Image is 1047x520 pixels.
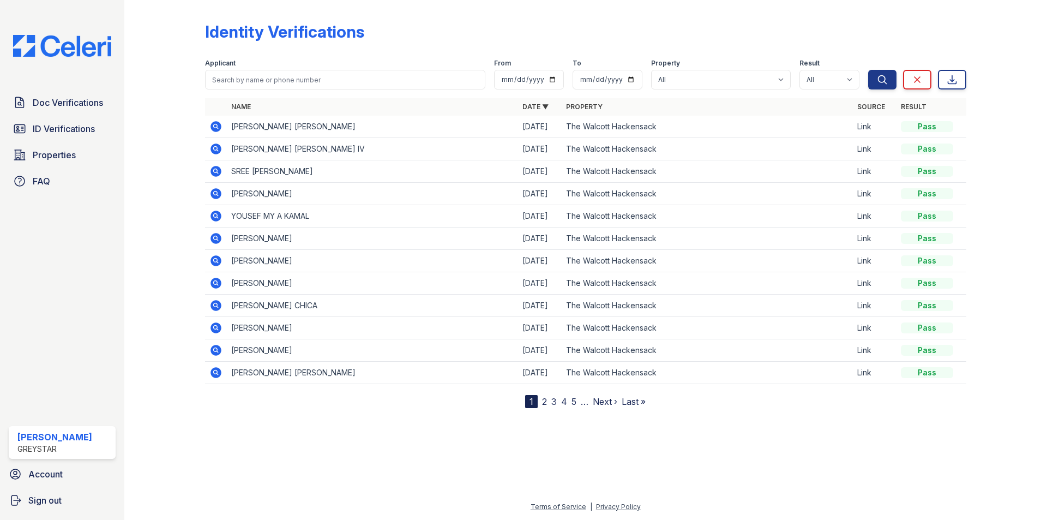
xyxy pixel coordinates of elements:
[227,183,518,205] td: [PERSON_NAME]
[518,272,562,295] td: [DATE]
[518,183,562,205] td: [DATE]
[622,396,646,407] a: Last »
[518,317,562,339] td: [DATE]
[522,103,549,111] a: Date ▼
[562,295,853,317] td: The Walcott Hackensack
[4,489,120,511] a: Sign out
[853,295,896,317] td: Link
[901,233,953,244] div: Pass
[518,362,562,384] td: [DATE]
[573,59,581,68] label: To
[227,116,518,138] td: [PERSON_NAME] [PERSON_NAME]
[901,166,953,177] div: Pass
[901,211,953,222] div: Pass
[562,228,853,250] td: The Walcott Hackensack
[518,205,562,228] td: [DATE]
[205,70,485,89] input: Search by name or phone number
[518,116,562,138] td: [DATE]
[227,339,518,362] td: [PERSON_NAME]
[9,170,116,192] a: FAQ
[518,228,562,250] td: [DATE]
[596,503,641,511] a: Privacy Policy
[853,160,896,183] td: Link
[227,250,518,272] td: [PERSON_NAME]
[901,144,953,154] div: Pass
[799,59,820,68] label: Result
[901,322,953,333] div: Pass
[227,317,518,339] td: [PERSON_NAME]
[901,300,953,311] div: Pass
[562,362,853,384] td: The Walcott Hackensack
[901,188,953,199] div: Pass
[901,121,953,132] div: Pass
[590,503,592,511] div: |
[227,272,518,295] td: [PERSON_NAME]
[901,345,953,356] div: Pass
[551,396,557,407] a: 3
[525,395,538,408] div: 1
[227,205,518,228] td: YOUSEF MY A KAMAL
[28,494,62,507] span: Sign out
[901,278,953,289] div: Pass
[562,317,853,339] td: The Walcott Hackensack
[4,35,120,57] img: CE_Logo_Blue-a8612792a0a2168367f1c8372b55b34899dd931a85d93a1a3d3e32e68fde9ad4.png
[562,339,853,362] td: The Walcott Hackensack
[562,116,853,138] td: The Walcott Hackensack
[651,59,680,68] label: Property
[205,59,236,68] label: Applicant
[9,144,116,166] a: Properties
[853,116,896,138] td: Link
[4,463,120,485] a: Account
[571,396,576,407] a: 5
[205,22,364,41] div: Identity Verifications
[33,96,103,109] span: Doc Verifications
[28,468,63,481] span: Account
[9,92,116,113] a: Doc Verifications
[227,138,518,160] td: [PERSON_NAME] [PERSON_NAME] IV
[561,396,567,407] a: 4
[17,431,92,444] div: [PERSON_NAME]
[853,138,896,160] td: Link
[518,160,562,183] td: [DATE]
[518,250,562,272] td: [DATE]
[227,362,518,384] td: [PERSON_NAME] [PERSON_NAME]
[562,205,853,228] td: The Walcott Hackensack
[531,503,586,511] a: Terms of Service
[901,103,926,111] a: Result
[562,183,853,205] td: The Walcott Hackensack
[853,362,896,384] td: Link
[9,118,116,140] a: ID Verifications
[853,183,896,205] td: Link
[33,175,50,188] span: FAQ
[17,444,92,455] div: Greystar
[231,103,251,111] a: Name
[33,148,76,162] span: Properties
[562,138,853,160] td: The Walcott Hackensack
[593,396,617,407] a: Next ›
[853,250,896,272] td: Link
[581,395,588,408] span: …
[901,255,953,266] div: Pass
[853,205,896,228] td: Link
[853,317,896,339] td: Link
[227,295,518,317] td: [PERSON_NAME] CHICA
[227,160,518,183] td: SREE [PERSON_NAME]
[227,228,518,250] td: [PERSON_NAME]
[566,103,603,111] a: Property
[853,272,896,295] td: Link
[901,367,953,378] div: Pass
[562,250,853,272] td: The Walcott Hackensack
[853,339,896,362] td: Link
[494,59,511,68] label: From
[562,160,853,183] td: The Walcott Hackensack
[857,103,885,111] a: Source
[518,295,562,317] td: [DATE]
[853,228,896,250] td: Link
[518,138,562,160] td: [DATE]
[33,122,95,135] span: ID Verifications
[542,396,547,407] a: 2
[562,272,853,295] td: The Walcott Hackensack
[518,339,562,362] td: [DATE]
